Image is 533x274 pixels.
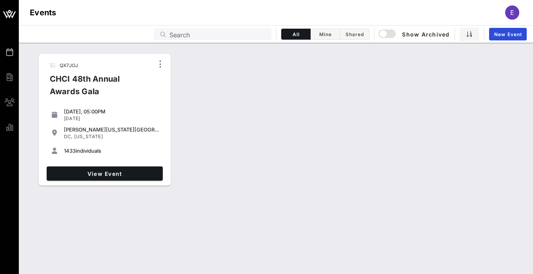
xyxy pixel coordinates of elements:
[494,31,522,37] span: New Event
[30,6,56,19] h1: Events
[311,29,340,40] button: Mine
[64,148,160,154] div: individuals
[379,27,450,41] button: Show Archived
[315,31,335,37] span: Mine
[64,108,160,115] div: [DATE], 05:00PM
[64,133,73,139] span: DC,
[489,28,527,40] a: New Event
[281,29,311,40] button: All
[286,31,306,37] span: All
[340,29,369,40] button: Shared
[505,5,519,20] div: E
[64,126,160,133] div: [PERSON_NAME][US_STATE][GEOGRAPHIC_DATA]
[44,73,154,104] div: CHCI 48th Annual Awards Gala
[380,29,449,39] span: Show Archived
[50,170,160,177] span: View Event
[64,148,76,154] span: 1433
[74,133,103,139] span: [US_STATE]
[47,166,163,181] a: View Event
[64,115,160,122] div: [DATE]
[60,62,78,68] span: QX7JOJ
[510,9,514,16] span: E
[345,31,364,37] span: Shared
